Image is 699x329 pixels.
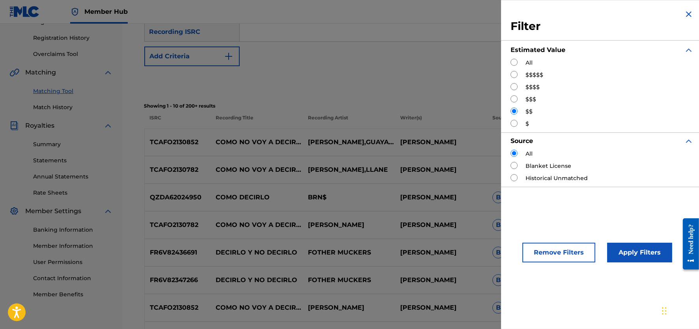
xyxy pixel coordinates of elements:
[145,138,211,147] p: TCAFO2130852
[103,206,113,216] img: expand
[303,193,395,202] p: BRN$
[33,140,113,149] a: Summary
[145,248,211,257] p: FR6V82436691
[211,275,303,285] p: DECIRLO Y NO DECIRLO
[395,193,487,202] p: [PERSON_NAME]
[526,71,543,79] label: $$$$$
[660,291,699,329] div: Widget de chat
[33,173,113,181] a: Annual Statements
[33,50,113,58] a: Overclaims Tool
[210,114,302,128] p: Recording Title
[511,137,533,145] strong: Source
[303,275,395,285] p: FOTHER MUCKERS
[526,95,536,104] label: $$$
[303,220,395,230] p: [PERSON_NAME]
[677,212,699,276] iframe: Resource Center
[211,193,303,202] p: COMO DECIRLO
[211,165,303,175] p: COMO NO VOY A DECIRLO - SPECIAL VERSION
[492,219,504,231] span: B
[25,68,56,77] span: Matching
[224,52,233,61] img: 9d2ae6d4665cec9f34b9.svg
[144,114,211,128] p: ISRC
[492,247,504,258] span: B
[103,68,113,77] img: expand
[33,258,113,266] a: User Permissions
[395,248,487,257] p: [PERSON_NAME]
[684,9,693,19] img: close
[33,274,113,283] a: Contact Information
[526,174,588,182] label: Historical Unmatched
[145,275,211,285] p: FR6V82347266
[9,6,40,17] img: MLC Logo
[33,290,113,299] a: Member Benefits
[33,87,113,95] a: Matching Tool
[33,156,113,165] a: Statements
[145,220,211,230] p: TCAFO2130782
[492,191,504,203] span: B
[395,275,487,285] p: [PERSON_NAME]
[522,243,595,262] button: Remove Filters
[526,150,533,158] label: All
[526,59,533,67] label: All
[684,136,693,146] img: expand
[84,7,128,16] span: Member Hub
[9,121,19,130] img: Royalties
[395,220,487,230] p: [PERSON_NAME]
[211,138,303,147] p: COMO NO VOY A DECIRLO - VERSIÓN CUMBIA
[511,19,693,33] h3: Filter
[70,7,80,17] img: Top Rightsholder
[303,248,395,257] p: FOTHER MUCKERS
[526,83,540,91] label: $$$$
[303,165,395,175] p: [PERSON_NAME],LLANE
[395,114,487,128] p: Writer(s)
[33,226,113,234] a: Banking Information
[395,138,487,147] p: [PERSON_NAME]
[33,189,113,197] a: Rate Sheets
[9,206,19,216] img: Member Settings
[511,46,565,54] strong: Estimated Value
[211,248,303,257] p: DECIRLO Y NO DECIRLO
[660,291,699,329] iframe: Chat Widget
[144,46,240,66] button: Add Criteria
[103,121,113,130] img: expand
[303,303,395,312] p: [PERSON_NAME]
[526,120,529,128] label: $
[395,303,487,312] p: [PERSON_NAME]
[144,102,677,110] p: Showing 1 - 10 of 200+ results
[395,165,487,175] p: [PERSON_NAME]
[607,243,672,262] button: Apply Filters
[33,34,113,42] a: Registration History
[145,165,211,175] p: TCAFO2130782
[492,302,504,314] span: B
[492,274,504,286] span: B
[526,108,533,116] label: $$
[25,206,81,216] span: Member Settings
[662,299,667,323] div: Arrastrar
[303,114,395,128] p: Recording Artist
[9,68,19,77] img: Matching
[211,303,303,312] p: COMO NO VOY A DECIRLO (VERSIÓN CUMBIA) [FEAT. GUAYABA ORQUESTA]
[211,220,303,230] p: COMO NO VOY A DECIRLO, PT. 2 (FEAT. [GEOGRAPHIC_DATA])
[684,45,693,55] img: expand
[526,162,571,170] label: Blanket License
[303,138,395,147] p: [PERSON_NAME],GUAYABA ORQUESTA
[145,193,211,202] p: QZDA62024950
[145,303,211,312] p: TCAFO2130852
[492,114,510,128] p: Source
[25,121,54,130] span: Royalties
[33,242,113,250] a: Member Information
[33,103,113,112] a: Match History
